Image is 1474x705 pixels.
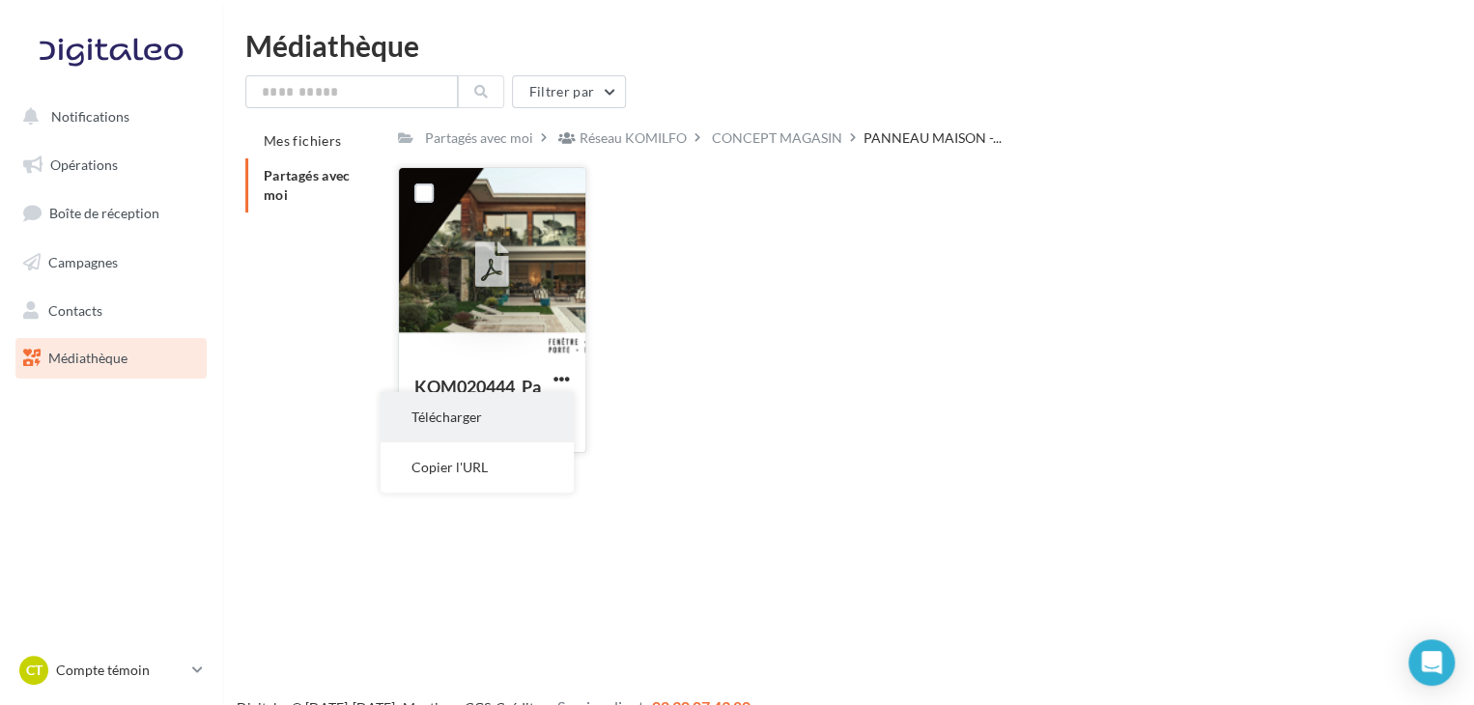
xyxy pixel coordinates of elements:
[50,156,118,173] span: Opérations
[51,108,129,125] span: Notifications
[381,392,574,442] button: Télécharger
[712,128,842,148] div: CONCEPT MAGASIN
[245,31,1451,60] div: Médiathèque
[12,338,211,379] a: Médiathèque
[1408,639,1455,686] div: Open Intercom Messenger
[12,242,211,283] a: Campagnes
[12,192,211,234] a: Boîte de réception
[414,376,541,420] span: KOM020444_Panneau_Coeur_Client_1560x700 (HD)
[12,145,211,185] a: Opérations
[56,661,184,680] p: Compte témoin
[12,97,203,137] button: Notifications
[864,128,1002,148] span: PANNEAU MAISON -...
[48,350,128,366] span: Médiathèque
[49,205,159,221] span: Boîte de réception
[48,301,102,318] span: Contacts
[12,291,211,331] a: Contacts
[512,75,626,108] button: Filtrer par
[425,128,533,148] div: Partagés avec moi
[381,442,574,493] button: Copier l'URL
[264,167,351,203] span: Partagés avec moi
[48,254,118,270] span: Campagnes
[26,661,43,680] span: Ct
[264,132,341,149] span: Mes fichiers
[15,652,207,689] a: Ct Compte témoin
[580,128,687,148] div: Réseau KOMILFO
